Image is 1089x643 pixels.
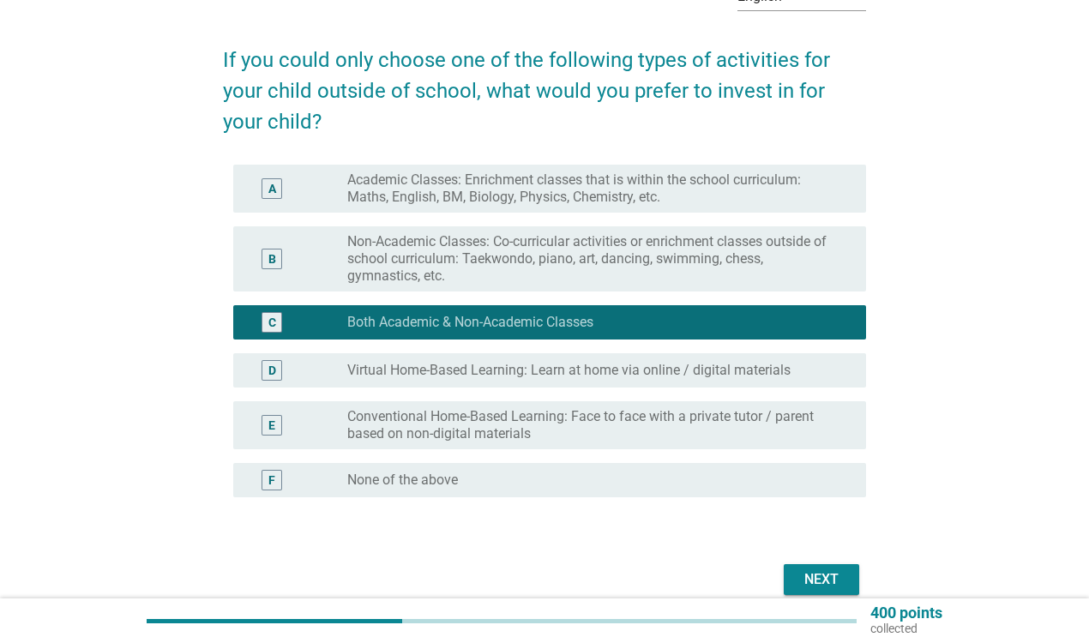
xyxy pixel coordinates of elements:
h2: If you could only choose one of the following types of activities for your child outside of schoo... [223,27,867,137]
div: B [268,250,276,268]
div: C [268,314,276,332]
label: Academic Classes: Enrichment classes that is within the school curriculum: Maths, English, BM, Bi... [347,171,839,206]
div: E [268,417,275,435]
p: collected [870,621,942,636]
p: 400 points [870,605,942,621]
div: F [268,472,275,490]
button: Next [784,564,859,595]
label: Conventional Home-Based Learning: Face to face with a private tutor / parent based on non-digital... [347,408,839,442]
label: Both Academic & Non-Academic Classes [347,314,593,331]
label: Non-Academic Classes: Co-curricular activities or enrichment classes outside of school curriculum... [347,233,839,285]
label: Virtual Home-Based Learning: Learn at home via online / digital materials [347,362,791,379]
div: A [268,180,276,198]
div: D [268,362,276,380]
div: Next [797,569,845,590]
label: None of the above [347,472,458,489]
